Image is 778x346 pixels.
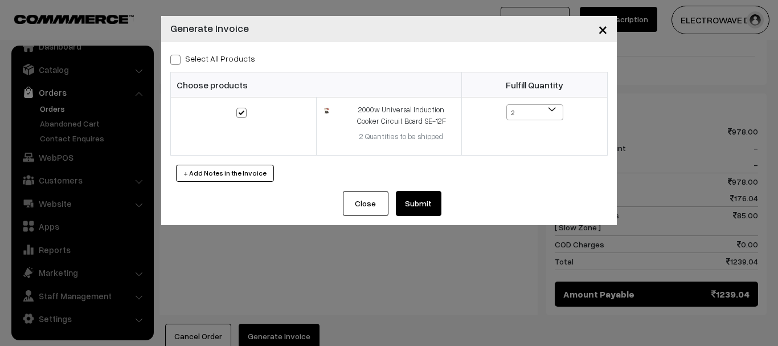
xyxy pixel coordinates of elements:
button: Submit [396,191,441,216]
th: Choose products [171,72,462,97]
img: 17514406509625IMG-20250702-WA0032.jpg [324,107,331,115]
button: Close [589,11,617,47]
div: 2000w Universal Induction Cooker Circuit Board SE-12F [348,104,454,127]
div: 2 Quantities to be shipped [348,131,454,143]
button: + Add Notes in the Invoice [176,165,274,182]
h4: Generate Invoice [170,21,249,36]
span: 2 [506,104,563,120]
th: Fulfill Quantity [462,72,608,97]
button: Close [343,191,388,216]
span: 2 [507,105,563,121]
span: × [598,18,608,39]
label: Select all Products [170,52,255,64]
